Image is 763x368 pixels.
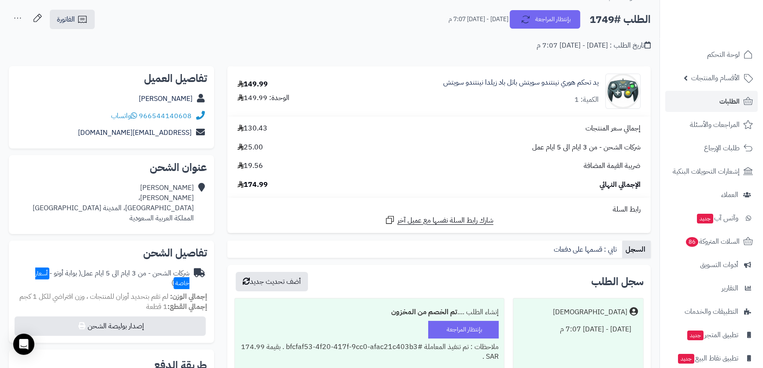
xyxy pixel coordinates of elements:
a: إشعارات التحويلات البنكية [665,161,758,182]
span: 19.56 [237,161,263,171]
div: ملاحظات : تم تنفيذ المعاملة #bfcfaf53-4f20-417f-9cc0-afac21c403b3 . بقيمة 174.99 SAR . [240,338,499,366]
strong: إجمالي القطع: [167,301,207,312]
span: السلات المتروكة [685,235,740,248]
span: جديد [697,214,713,223]
span: وآتس آب [696,212,738,224]
span: 86 [686,237,698,247]
button: أضف تحديث جديد [236,272,308,291]
span: التطبيقات والخدمات [685,305,738,318]
a: واتساب [111,111,137,121]
h2: عنوان الشحن [16,162,207,173]
span: طلبات الإرجاع [704,142,740,154]
span: إجمالي سعر المنتجات [585,123,641,134]
span: جديد [687,331,704,340]
a: طلبات الإرجاع [665,138,758,159]
a: الطلبات [665,91,758,112]
small: [DATE] - [DATE] 7:07 م [448,15,508,24]
img: logo-2.png [703,25,755,43]
span: ضريبة القيمة المضافة [584,161,641,171]
strong: إجمالي الوزن: [170,291,207,302]
a: الفاتورة [50,10,95,29]
a: السلات المتروكة86 [665,231,758,252]
span: شركات الشحن - من 3 ايام الى 5 ايام عمل [532,142,641,152]
div: 149.99 [237,79,268,89]
a: وآتس آبجديد [665,208,758,229]
a: المراجعات والأسئلة [665,114,758,135]
span: شارك رابط السلة نفسها مع عميل آخر [397,216,493,226]
span: الأقسام والمنتجات [691,72,740,84]
div: تاريخ الطلب : [DATE] - [DATE] 7:07 م [537,41,651,51]
img: 1670612176-s-l1600-90x90.jpg [606,74,640,109]
a: السجل [622,241,651,258]
a: يد تحكم هوري نينتندو سويتش باتل باد زيلدا نينتندو سويتش [443,78,599,88]
div: الكمية: 1 [574,95,599,105]
span: 130.43 [237,123,267,134]
a: أدوات التسويق [665,254,758,275]
div: [DEMOGRAPHIC_DATA] [553,307,627,317]
span: لوحة التحكم [707,48,740,61]
button: بإنتظار المراجعة [510,10,580,29]
div: رابط السلة [231,204,647,215]
span: تطبيق المتجر [686,329,738,341]
span: 25.00 [237,142,263,152]
a: التطبيقات والخدمات [665,301,758,322]
button: إصدار بوليصة الشحن [15,316,206,336]
a: [PERSON_NAME] [139,93,193,104]
a: لوحة التحكم [665,44,758,65]
a: 966544140608 [139,111,192,121]
div: شركات الشحن - من 3 ايام الى 5 ايام عمل [16,268,189,289]
h3: سجل الطلب [591,276,644,287]
span: العملاء [721,189,738,201]
div: بإنتظار المراجعة [428,321,499,338]
a: العملاء [665,184,758,205]
span: ( بوابة أوتو - ) [35,268,189,289]
div: إنشاء الطلب .... [240,304,499,321]
div: Open Intercom Messenger [13,334,34,355]
b: تم الخصم من المخزون [391,307,457,317]
span: الفاتورة [57,14,75,25]
h2: تفاصيل العميل [16,73,207,84]
span: التقارير [722,282,738,294]
a: التقارير [665,278,758,299]
span: أدوات التسويق [700,259,738,271]
span: الطلبات [719,95,740,108]
a: [EMAIL_ADDRESS][DOMAIN_NAME] [78,127,192,138]
h2: الطلب #1749 [589,11,651,29]
div: [PERSON_NAME] [PERSON_NAME]، [GEOGRAPHIC_DATA]، المدينة [GEOGRAPHIC_DATA] المملكة العربية السعودية [33,183,194,223]
a: شارك رابط السلة نفسها مع عميل آخر [385,215,493,226]
span: تطبيق نقاط البيع [677,352,738,364]
a: تابي : قسمها على دفعات [550,241,622,258]
div: الوحدة: 149.99 [237,93,289,103]
span: أسعار خاصة [35,268,189,290]
div: [DATE] - [DATE] 7:07 م [519,321,638,338]
span: المراجعات والأسئلة [690,119,740,131]
span: جديد [678,354,694,364]
small: 1 قطعة [146,301,207,312]
a: تطبيق المتجرجديد [665,324,758,346]
span: إشعارات التحويلات البنكية [673,165,740,178]
h2: تفاصيل الشحن [16,248,207,258]
span: 174.99 [237,180,268,190]
span: لم تقم بتحديد أوزان للمنتجات ، وزن افتراضي للكل 1 كجم [19,291,168,302]
span: الإجمالي النهائي [600,180,641,190]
